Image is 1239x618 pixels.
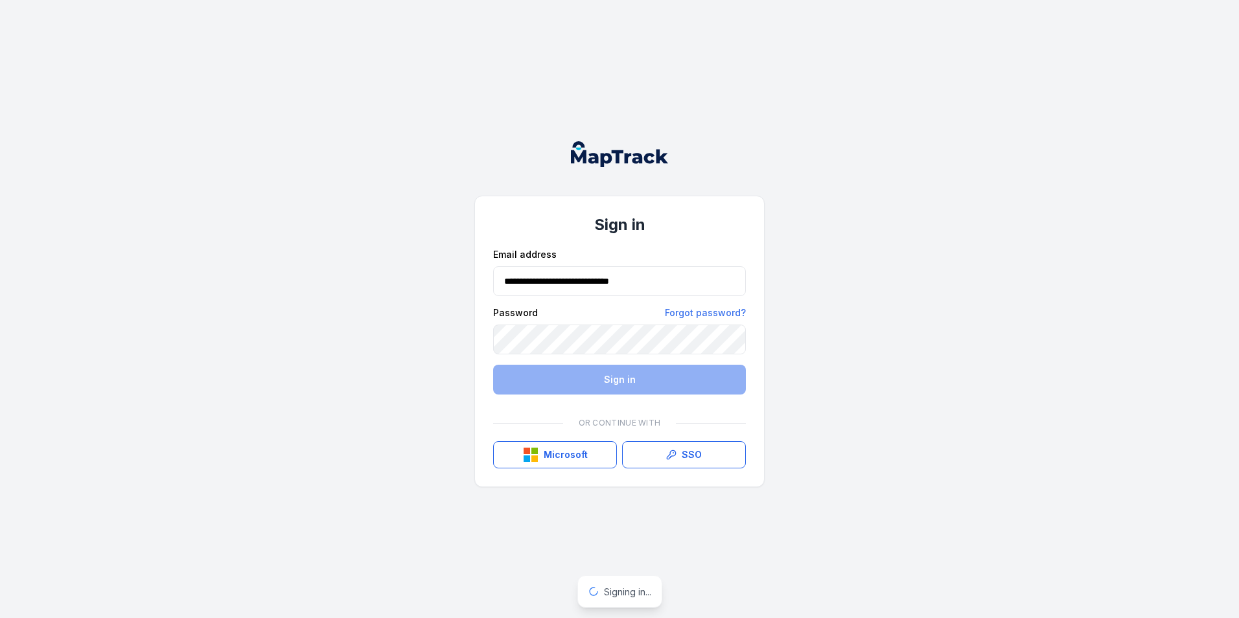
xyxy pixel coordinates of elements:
[604,586,651,597] span: Signing in...
[493,248,557,261] label: Email address
[493,410,746,436] div: Or continue with
[622,441,746,468] a: SSO
[550,141,689,167] nav: Global
[665,306,746,319] a: Forgot password?
[493,306,538,319] label: Password
[493,441,617,468] button: Microsoft
[493,214,746,235] h1: Sign in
